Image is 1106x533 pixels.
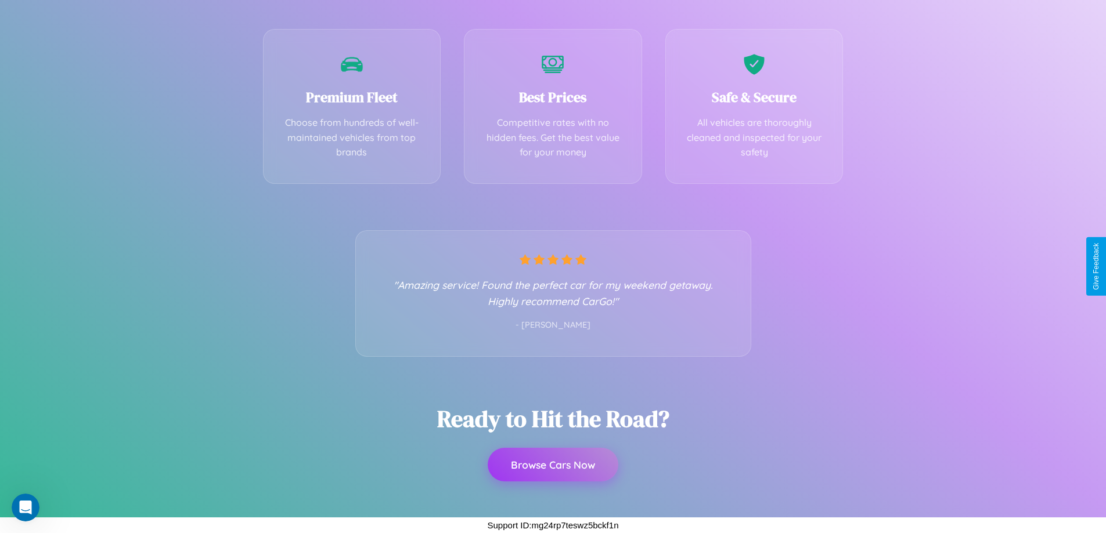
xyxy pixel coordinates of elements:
[379,318,727,333] p: - [PERSON_NAME]
[1092,243,1100,290] div: Give Feedback
[437,403,669,434] h2: Ready to Hit the Road?
[281,88,423,107] h3: Premium Fleet
[683,115,826,160] p: All vehicles are thoroughly cleaned and inspected for your safety
[683,88,826,107] h3: Safe & Secure
[12,494,39,521] iframe: Intercom live chat
[488,517,619,533] p: Support ID: mg24rp7teswz5bckf1n
[488,448,618,481] button: Browse Cars Now
[482,115,624,160] p: Competitive rates with no hidden fees. Get the best value for your money
[281,115,423,160] p: Choose from hundreds of well-maintained vehicles from top brands
[379,277,727,309] p: "Amazing service! Found the perfect car for my weekend getaway. Highly recommend CarGo!"
[482,88,624,107] h3: Best Prices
